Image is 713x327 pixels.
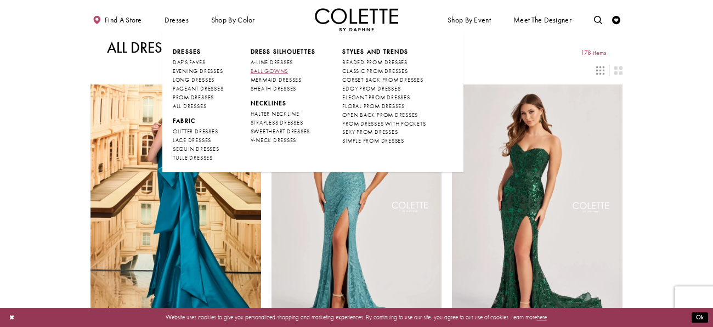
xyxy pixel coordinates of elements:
[342,48,408,55] span: STYLES AND TRENDS
[342,128,426,137] a: SEXY PROM DRESSES
[86,61,627,79] div: Layout Controls
[173,117,195,125] span: FABRIC
[614,66,623,75] span: Switch layout to 2 columns
[342,111,418,119] span: OPEN BACK PROM DRESSES
[173,85,223,92] span: PAGEANT DRESSES
[173,59,205,66] span: DAF'S FAVES
[251,48,316,55] span: DRESS SILHOUETTES
[251,67,316,76] a: BALL GOWNS
[209,8,257,31] span: Shop by color
[342,76,423,83] span: CORSET BACK PROM DRESSES
[173,93,223,102] a: PROM DRESSES
[173,136,223,145] a: LACE DRESSES
[107,40,185,56] h1: All Dresses
[173,145,219,153] span: SEQUIN DRESSES
[251,136,316,145] a: V-NECK DRESSES
[342,58,426,67] a: BEADED PROM DRESSES
[315,8,398,31] a: Visit Home Page
[251,119,303,126] span: STRAPLESS DRESSES
[173,58,223,67] a: DAF'S FAVES
[251,127,316,136] a: SWEETHEART DRESSES
[342,93,426,102] a: ELEGANT PROM DRESSES
[342,59,407,66] span: BEADED PROM DRESSES
[342,48,426,56] span: STYLES AND TRENDS
[173,154,213,161] span: TULLE DRESSES
[315,8,398,31] img: Colette by Daphne
[251,128,310,135] span: SWEETHEART DRESSES
[342,137,404,144] span: SIMPLE PROM DRESSES
[596,66,604,75] span: Switch layout to 3 columns
[173,84,223,93] a: PAGEANT DRESSES
[173,137,211,144] span: LACE DRESSES
[173,48,201,55] span: Dresses
[173,76,214,83] span: LONG DRESSES
[90,8,144,31] a: Find a store
[251,84,316,93] a: SHEATH DRESSES
[342,84,426,93] a: EDGY PROM DRESSES
[5,310,19,325] button: Close Dialog
[342,94,410,101] span: ELEGANT PROM DRESSES
[173,94,214,101] span: PROM DRESSES
[60,312,653,323] p: Website uses cookies to give you personalized shopping and marketing experiences. By continuing t...
[251,119,316,127] a: STRAPLESS DRESSES
[581,49,606,57] span: 178 items
[342,67,408,75] span: CLASSIC PROM DRESSES
[105,16,142,24] span: Find a store
[342,137,426,145] a: SIMPLE PROM DRESSES
[342,111,426,120] a: OPEN BACK PROM DRESSES
[448,16,491,24] span: Shop By Event
[251,76,302,83] span: MERMAID DRESSES
[251,99,316,108] span: NECKLINES
[251,48,316,56] span: DRESS SILHOUETTES
[251,76,316,84] a: MERMAID DRESSES
[592,8,604,31] a: Toggle search
[251,85,297,92] span: SHEATH DRESSES
[173,154,223,162] a: TULLE DRESSES
[173,103,206,110] span: ALL DRESSES
[251,110,299,117] span: HALTER NECKLINE
[251,58,316,67] a: A-LINE DRESSES
[251,67,288,75] span: BALL GOWNS
[251,137,297,144] span: V-NECK DRESSES
[251,59,293,66] span: A-LINE DRESSES
[445,8,493,31] span: Shop By Event
[173,67,223,75] span: EVENING DRESSES
[610,8,623,31] a: Check Wishlist
[173,117,223,125] span: FABRIC
[342,120,426,127] span: PROM DRESSES WITH POCKETS
[211,16,255,24] span: Shop by color
[173,127,223,136] a: GLITTER DRESSES
[692,312,708,323] button: Submit Dialog
[165,16,189,24] span: Dresses
[173,145,223,154] a: SEQUIN DRESSES
[342,120,426,128] a: PROM DRESSES WITH POCKETS
[173,48,223,56] span: Dresses
[173,76,223,84] a: LONG DRESSES
[342,76,426,84] a: CORSET BACK PROM DRESSES
[342,67,426,76] a: CLASSIC PROM DRESSES
[251,110,316,119] a: HALTER NECKLINE
[537,313,547,321] a: here
[251,99,287,107] span: NECKLINES
[342,128,398,136] span: SEXY PROM DRESSES
[513,16,571,24] span: Meet the designer
[173,102,223,111] a: ALL DRESSES
[173,67,223,76] a: EVENING DRESSES
[511,8,574,31] a: Meet the designer
[162,8,191,31] span: Dresses
[342,85,400,92] span: EDGY PROM DRESSES
[173,128,218,135] span: GLITTER DRESSES
[342,102,426,111] a: FLORAL PROM DRESSES
[342,103,404,110] span: FLORAL PROM DRESSES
